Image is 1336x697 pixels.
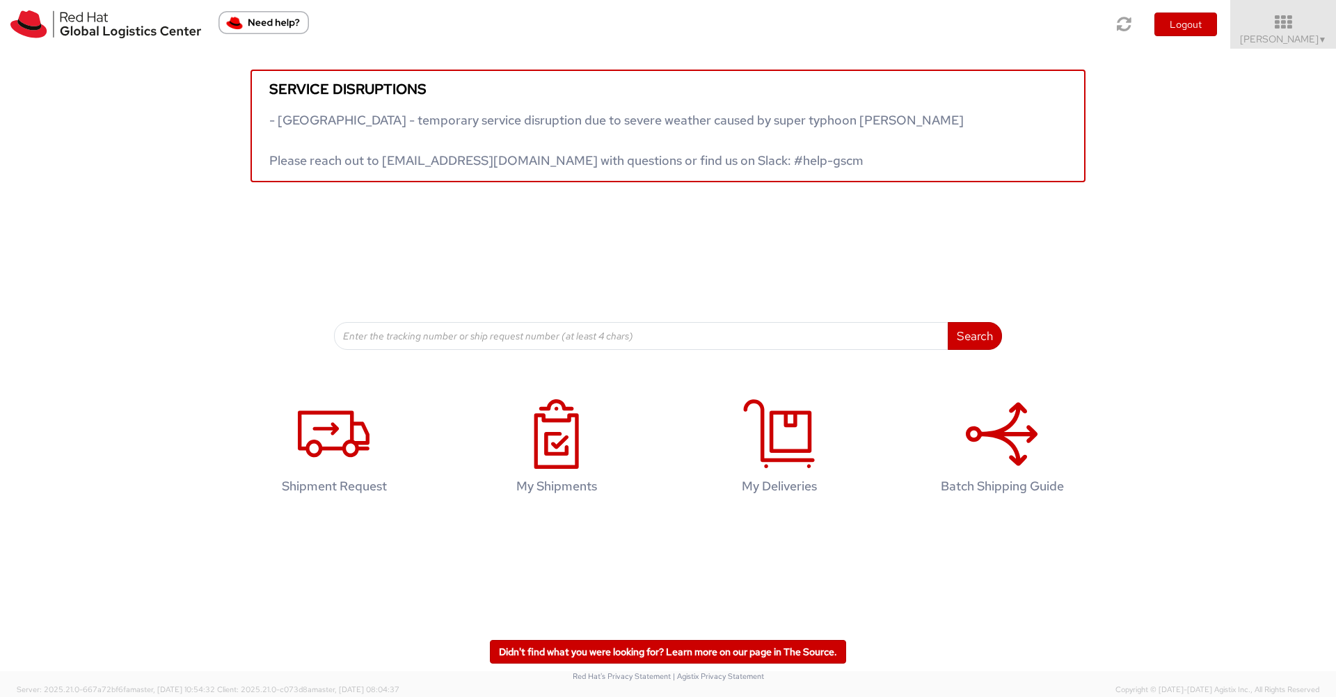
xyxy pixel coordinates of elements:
[250,70,1085,182] a: Service disruptions - [GEOGRAPHIC_DATA] - temporary service disruption due to severe weather caus...
[948,322,1002,350] button: Search
[452,385,661,515] a: My Shipments
[17,684,215,694] span: Server: 2025.21.0-667a72bf6fa
[1240,33,1327,45] span: [PERSON_NAME]
[1154,13,1217,36] button: Logout
[269,81,1067,97] h5: Service disruptions
[230,385,438,515] a: Shipment Request
[217,684,399,694] span: Client: 2025.21.0-c073d8a
[490,640,846,664] a: Didn't find what you were looking for? Learn more on our page in The Source.
[1115,684,1319,696] span: Copyright © [DATE]-[DATE] Agistix Inc., All Rights Reserved
[467,479,646,493] h4: My Shipments
[573,671,671,681] a: Red Hat's Privacy Statement
[912,479,1092,493] h4: Batch Shipping Guide
[269,112,964,168] span: - [GEOGRAPHIC_DATA] - temporary service disruption due to severe weather caused by super typhoon ...
[898,385,1106,515] a: Batch Shipping Guide
[10,10,201,38] img: rh-logistics-00dfa346123c4ec078e1.svg
[334,322,948,350] input: Enter the tracking number or ship request number (at least 4 chars)
[1319,34,1327,45] span: ▼
[312,684,399,694] span: master, [DATE] 08:04:37
[130,684,215,694] span: master, [DATE] 10:54:32
[244,479,424,493] h4: Shipment Request
[218,11,309,34] button: Need help?
[675,385,884,515] a: My Deliveries
[690,479,869,493] h4: My Deliveries
[673,671,764,681] a: | Agistix Privacy Statement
